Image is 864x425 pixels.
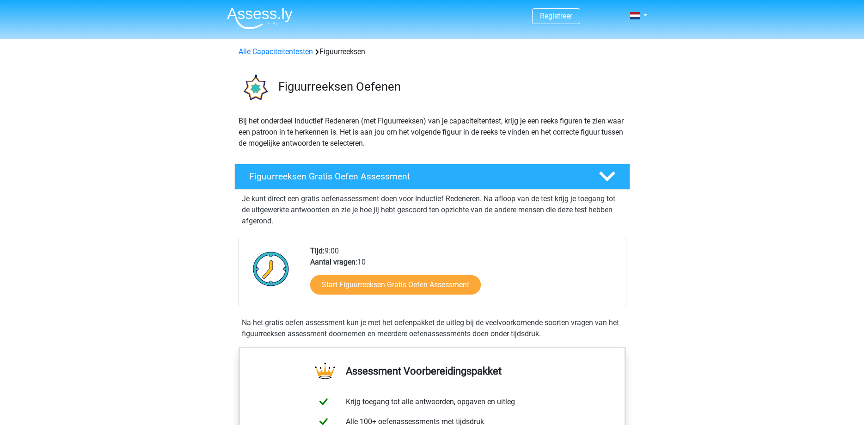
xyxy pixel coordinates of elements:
p: Bij het onderdeel Inductief Redeneren (met Figuurreeksen) van je capaciteitentest, krijg je een r... [239,116,626,149]
img: Assessly [227,7,293,29]
b: Aantal vragen: [310,258,357,266]
p: Je kunt direct een gratis oefenassessment doen voor Inductief Redeneren. Na afloop van de test kr... [242,193,623,227]
h4: Figuurreeksen Gratis Oefen Assessment [249,171,584,182]
div: Figuurreeksen [235,46,630,57]
div: 9:00 10 [303,246,625,306]
img: figuurreeksen [235,68,274,108]
b: Tijd: [310,246,325,255]
a: Figuurreeksen Gratis Oefen Assessment [231,164,634,190]
h3: Figuurreeksen Oefenen [278,80,623,94]
a: Start Figuurreeksen Gratis Oefen Assessment [310,275,481,295]
a: Alle Capaciteitentesten [239,47,313,56]
div: Na het gratis oefen assessment kun je met het oefenpakket de uitleg bij de veelvoorkomende soorte... [238,317,626,339]
img: Klok [248,246,294,292]
a: Registreer [540,12,572,20]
